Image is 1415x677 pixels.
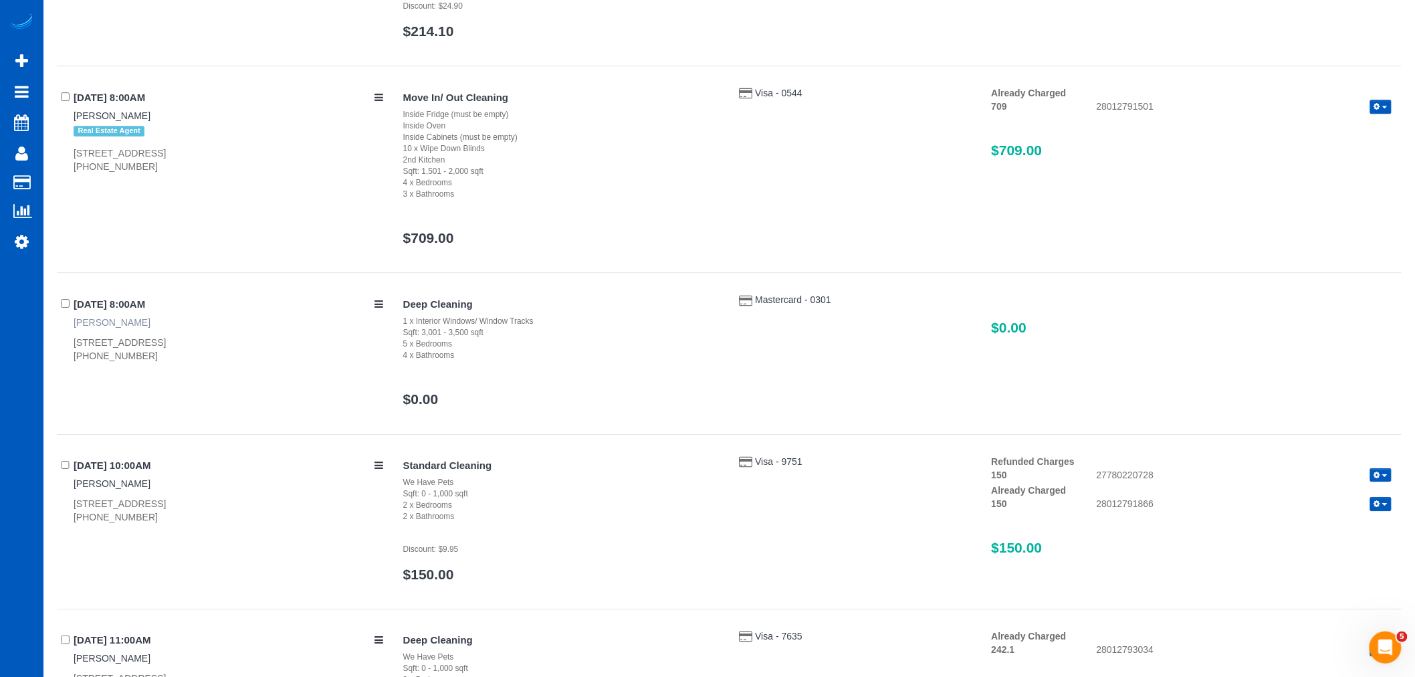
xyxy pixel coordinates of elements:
[403,316,720,327] div: 1 x Interior Windows/ Window Tracks
[992,485,1067,496] strong: Already Charged
[74,653,150,664] a: [PERSON_NAME]
[403,92,720,104] h4: Move In/ Out Cleaning
[1087,468,1402,484] div: 27780220728
[403,1,463,11] small: Discount: $24.90
[1087,497,1402,513] div: 28012791866
[992,456,1075,467] strong: Refunded Charges
[403,652,720,663] div: We Have Pets
[403,327,720,338] div: Sqft: 3,001 - 3,500 sqft
[74,299,383,310] h4: [DATE] 8:00AM
[992,540,1043,555] span: $150.00
[403,635,720,646] h4: Deep Cleaning
[403,189,720,200] div: 3 x Bathrooms
[403,460,720,472] h4: Standard Cleaning
[992,498,1007,509] strong: 150
[74,126,144,136] span: Real Estate Agent
[992,644,1015,655] strong: 242.1
[755,294,831,305] a: Mastercard - 0301
[403,166,720,177] div: Sqft: 1,501 - 2,000 sqft
[74,92,383,104] h4: [DATE] 8:00AM
[992,631,1067,642] strong: Already Charged
[74,497,383,524] div: [STREET_ADDRESS] [PHONE_NUMBER]
[403,350,720,361] div: 4 x Bathrooms
[403,663,720,674] div: Sqft: 0 - 1,000 sqft
[403,23,454,39] a: $214.10
[403,477,720,488] div: We Have Pets
[1087,100,1402,116] div: 28012791501
[403,230,454,246] a: $709.00
[1087,643,1402,659] div: 28012793034
[8,13,35,32] img: Automaid Logo
[992,101,1007,112] strong: 709
[403,545,459,554] small: Discount: $9.95
[403,299,720,310] h4: Deep Cleaning
[74,147,383,173] div: [STREET_ADDRESS] [PHONE_NUMBER]
[992,470,1007,480] strong: 150
[403,488,720,500] div: Sqft: 0 - 1,000 sqft
[74,317,150,328] a: [PERSON_NAME]
[755,456,802,467] a: Visa - 9751
[403,177,720,189] div: 4 x Bedrooms
[403,120,720,132] div: Inside Oven
[992,142,1043,158] span: $709.00
[403,338,720,350] div: 5 x Bedrooms
[403,143,720,155] div: 10 x Wipe Down Blinds
[755,631,802,642] a: Visa - 7635
[1370,632,1402,664] iframe: Intercom live chat
[74,110,150,121] a: [PERSON_NAME]
[403,155,720,166] div: 2nd Kitchen
[403,500,720,511] div: 2 x Bedrooms
[1397,632,1408,642] span: 5
[992,88,1067,98] strong: Already Charged
[74,460,383,472] h4: [DATE] 10:00AM
[755,88,802,98] a: Visa - 0544
[74,336,383,363] div: [STREET_ADDRESS] [PHONE_NUMBER]
[74,635,383,646] h4: [DATE] 11:00AM
[992,320,1027,335] span: $0.00
[403,391,439,407] a: $0.00
[403,132,720,143] div: Inside Cabinets (must be empty)
[403,567,454,582] a: $150.00
[403,511,720,522] div: 2 x Bathrooms
[74,478,150,489] a: [PERSON_NAME]
[74,122,383,140] div: Tags
[403,109,720,120] div: Inside Fridge (must be empty)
